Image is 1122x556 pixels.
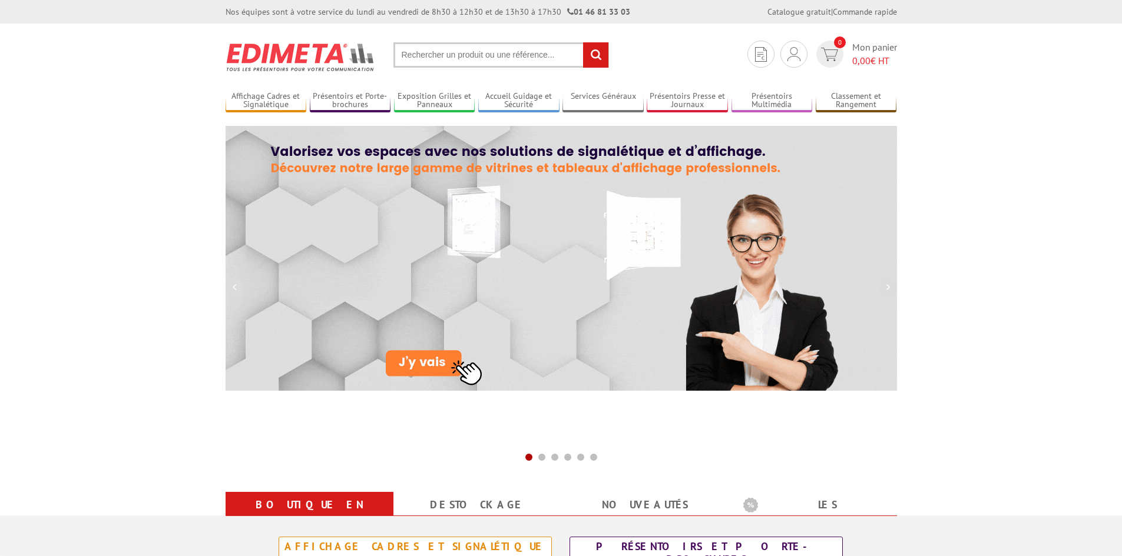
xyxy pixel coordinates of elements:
[394,91,475,111] a: Exposition Grilles et Panneaux
[816,91,897,111] a: Classement et Rangement
[743,494,883,537] a: Les promotions
[478,91,560,111] a: Accueil Guidage et Sécurité
[852,41,897,68] span: Mon panier
[743,494,891,518] b: Les promotions
[834,36,846,48] span: 0
[393,42,609,68] input: Rechercher un produit ou une référence...
[813,41,897,68] a: devis rapide 0 Mon panier 0,00€ HT
[647,91,728,111] a: Présentoirs Presse et Journaux
[767,6,831,17] a: Catalogue gratuit
[408,494,547,515] a: Destockage
[833,6,897,17] a: Commande rapide
[852,54,897,68] span: € HT
[226,35,376,79] img: Présentoir, panneau, stand - Edimeta - PLV, affichage, mobilier bureau, entreprise
[567,6,630,17] strong: 01 46 81 33 03
[821,48,838,61] img: devis rapide
[226,91,307,111] a: Affichage Cadres et Signalétique
[787,47,800,61] img: devis rapide
[767,6,897,18] div: |
[583,42,608,68] input: rechercher
[732,91,813,111] a: Présentoirs Multimédia
[575,494,715,515] a: nouveautés
[240,494,379,537] a: Boutique en ligne
[852,55,871,66] span: 0,00
[310,91,391,111] a: Présentoirs et Porte-brochures
[282,540,548,553] div: Affichage Cadres et Signalétique
[226,6,630,18] div: Nos équipes sont à votre service du lundi au vendredi de 8h30 à 12h30 et de 13h30 à 17h30
[562,91,644,111] a: Services Généraux
[755,47,767,62] img: devis rapide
